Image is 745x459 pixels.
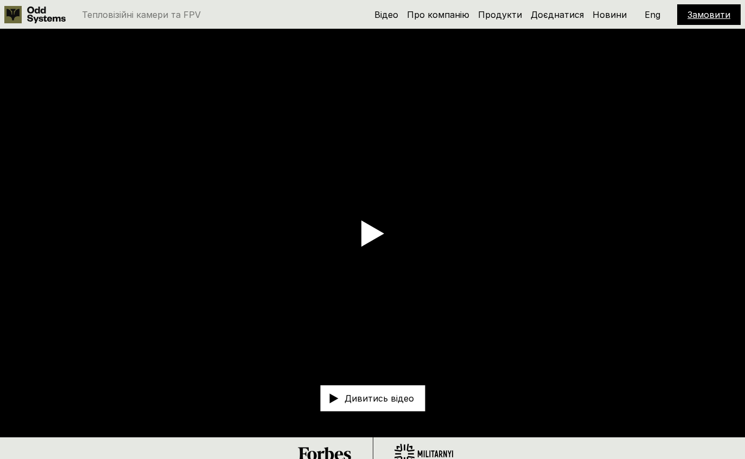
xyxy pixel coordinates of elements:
p: Eng [645,10,660,19]
a: Продукти [478,9,522,20]
a: Замовити [687,9,730,20]
a: Про компанію [407,9,469,20]
p: Тепловізійні камери та FPV [82,10,201,19]
a: Відео [374,9,398,20]
a: Новини [593,9,627,20]
p: Дивитись відео [345,395,414,403]
a: Доєднатися [531,9,584,20]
